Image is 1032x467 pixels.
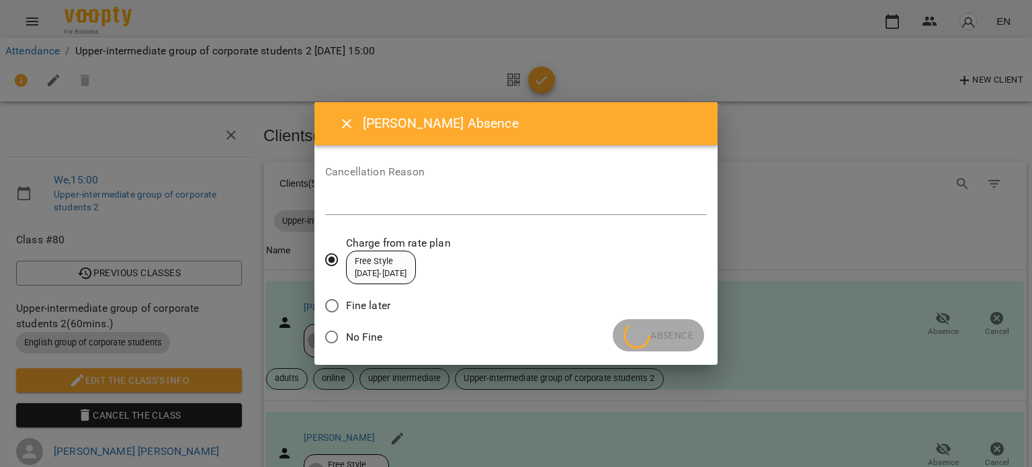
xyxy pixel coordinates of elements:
h6: [PERSON_NAME] Absence [363,113,701,134]
span: Charge from rate plan [346,235,451,251]
span: No Fine [346,329,383,345]
label: Cancellation Reason [325,167,707,177]
span: Fine later [346,298,390,314]
button: Close [331,108,363,140]
div: Free Style [DATE] - [DATE] [355,255,407,280]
